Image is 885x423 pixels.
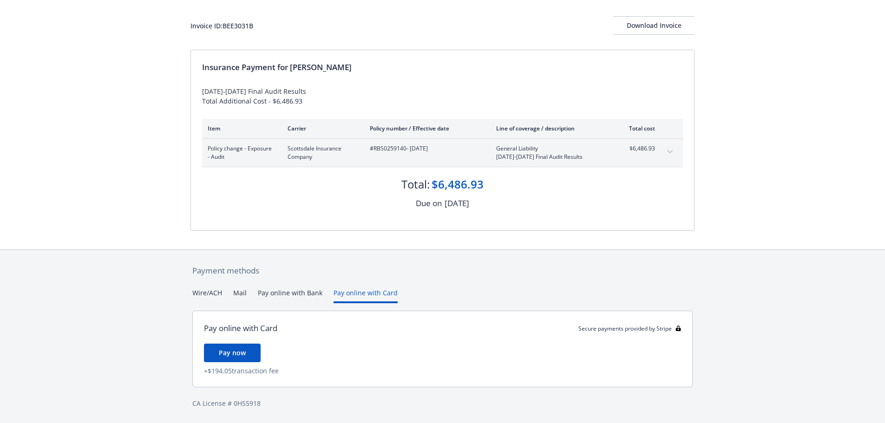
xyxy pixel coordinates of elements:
div: $6,486.93 [432,176,484,192]
span: Policy change - Exposure - Audit [208,144,273,161]
div: Secure payments provided by Stripe [578,325,681,332]
div: Total: [401,176,430,192]
button: Download Invoice [613,16,695,35]
div: Due on [416,197,442,209]
button: expand content [662,144,677,159]
div: + $194.05 transaction fee [204,366,681,376]
span: Scottsdale Insurance Company [288,144,355,161]
div: Item [208,124,273,132]
div: Policy number / Effective date [370,124,481,132]
span: Pay now [219,348,246,357]
div: Carrier [288,124,355,132]
span: General Liability [496,144,605,153]
button: Pay online with Card [334,288,398,303]
span: $6,486.93 [620,144,655,153]
button: Wire/ACH [192,288,222,303]
div: [DATE]-[DATE] Final Audit Results Total Additional Cost - $6,486.93 [202,86,683,106]
div: Invoice ID: BEE3031B [190,21,253,31]
button: Pay now [204,344,261,362]
span: General Liability[DATE]-[DATE] Final Audit Results [496,144,605,161]
div: CA License # 0H55918 [192,398,693,408]
div: Insurance Payment for [PERSON_NAME] [202,61,683,73]
button: Mail [233,288,247,303]
div: [DATE] [445,197,469,209]
span: [DATE]-[DATE] Final Audit Results [496,153,605,161]
div: Pay online with Card [204,322,277,334]
div: Download Invoice [613,17,695,34]
span: #RBS0259140 - [DATE] [370,144,481,153]
div: Total cost [620,124,655,132]
div: Payment methods [192,265,693,277]
div: Line of coverage / description [496,124,605,132]
button: Pay online with Bank [258,288,322,303]
div: Policy change - Exposure - AuditScottsdale Insurance Company#RBS0259140- [DATE]General Liability[... [202,139,683,167]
